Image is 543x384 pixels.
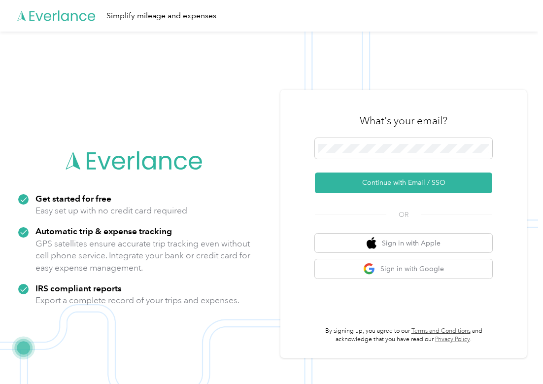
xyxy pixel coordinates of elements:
p: Easy set up with no credit card required [35,205,187,217]
img: google logo [363,263,375,275]
button: google logoSign in with Google [315,259,492,279]
img: apple logo [367,237,376,249]
p: Export a complete record of your trips and expenses. [35,294,239,307]
span: OR [386,209,421,220]
p: By signing up, you agree to our and acknowledge that you have read our . [315,327,492,344]
button: Continue with Email / SSO [315,173,492,193]
div: Simplify mileage and expenses [106,10,216,22]
a: Terms and Conditions [411,327,471,335]
h3: What's your email? [360,114,447,128]
strong: Get started for free [35,193,111,204]
p: GPS satellites ensure accurate trip tracking even without cell phone service. Integrate your bank... [35,238,251,274]
strong: IRS compliant reports [35,283,122,293]
a: Privacy Policy [435,336,470,343]
button: apple logoSign in with Apple [315,234,492,253]
strong: Automatic trip & expense tracking [35,226,172,236]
